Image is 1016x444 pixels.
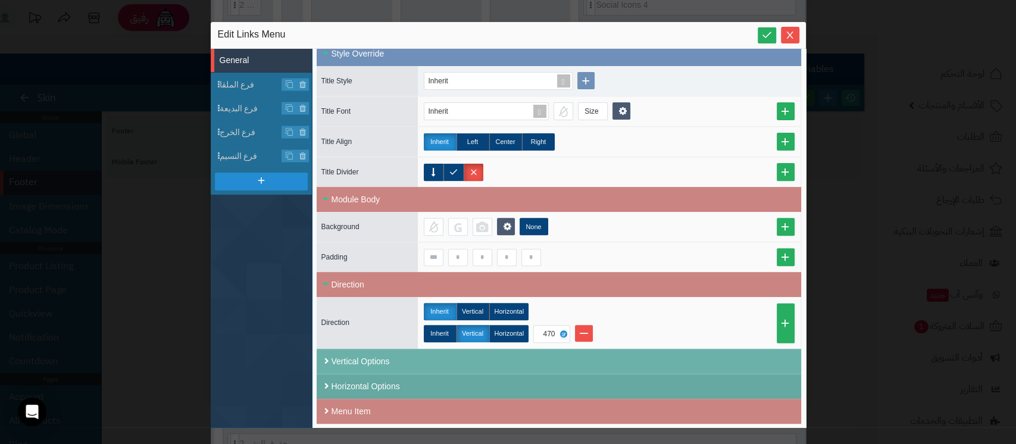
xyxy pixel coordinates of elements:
[218,28,286,42] span: Edit Links Menu
[457,325,489,342] label: Vertical
[457,133,489,151] label: Left
[317,187,801,212] div: Module Body
[321,77,352,85] span: Title Style
[489,325,529,342] label: Horizontal
[18,398,46,426] div: Open Intercom Messenger
[321,107,351,115] span: Title Font
[579,103,605,120] div: Size
[211,49,312,73] li: General
[317,374,801,399] div: Horizontal Options
[317,349,801,374] div: Vertical Options
[424,133,457,151] label: Inherit
[321,137,352,146] span: Title Align
[321,318,349,327] span: Direction
[429,73,460,89] div: Inherit
[489,303,529,320] label: Horizontal
[220,126,312,139] span: فرع الخرج
[429,103,460,120] div: Inherit
[424,303,457,320] label: Inherit
[220,150,312,162] span: فرع النسيم
[522,133,555,151] label: Right
[457,303,489,320] label: Vertical
[537,326,564,342] div: 470
[321,223,359,231] span: Background
[317,272,801,297] div: Direction
[520,218,548,235] label: None
[424,325,457,342] label: Inherit
[321,253,348,261] span: Padding
[220,79,312,91] span: فرع الملقا
[317,41,801,66] div: Style Override
[220,102,312,115] span: فرع البديعة
[489,133,522,151] label: Center
[317,399,801,424] div: Menu Item
[781,27,799,43] button: Close
[321,168,359,176] span: Title Divider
